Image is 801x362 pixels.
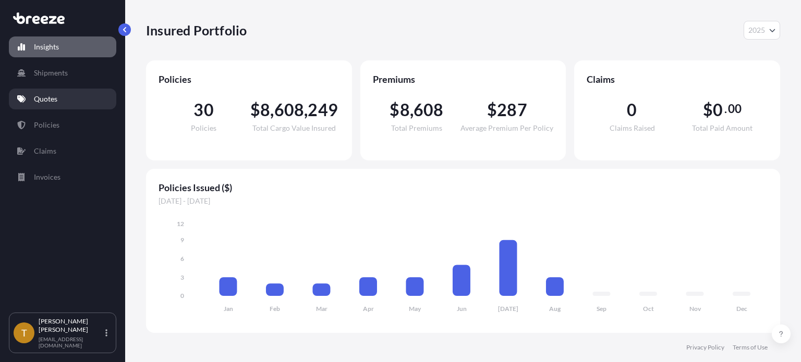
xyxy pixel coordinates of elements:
[414,102,444,118] span: 608
[498,305,518,313] tspan: [DATE]
[304,102,308,118] span: ,
[400,102,410,118] span: 8
[686,343,724,352] a: Privacy Policy
[34,172,60,182] p: Invoices
[409,305,421,313] tspan: May
[34,120,59,130] p: Policies
[390,102,399,118] span: $
[180,273,184,281] tspan: 3
[252,124,336,132] span: Total Cargo Value Insured
[177,220,184,228] tspan: 12
[497,102,527,118] span: 287
[627,102,637,118] span: 0
[457,305,467,313] tspan: Jun
[9,36,116,57] a: Insights
[713,102,723,118] span: 0
[597,305,606,313] tspan: Sep
[146,22,247,39] p: Insured Portfolio
[724,105,727,113] span: .
[308,102,338,118] span: 249
[34,146,56,156] p: Claims
[736,305,747,313] tspan: Dec
[748,25,765,35] span: 2025
[410,102,414,118] span: ,
[9,141,116,161] a: Claims
[703,102,713,118] span: $
[9,63,116,83] a: Shipments
[373,73,554,85] span: Premiums
[21,328,27,338] span: T
[159,196,768,206] span: [DATE] - [DATE]
[34,42,59,52] p: Insights
[460,124,553,132] span: Average Premium Per Policy
[689,305,701,313] tspan: Nov
[692,124,753,132] span: Total Paid Amount
[250,102,260,118] span: $
[159,73,339,85] span: Policies
[180,255,184,263] tspan: 6
[744,21,780,40] button: Year Selector
[274,102,305,118] span: 608
[9,115,116,135] a: Policies
[191,124,216,132] span: Policies
[180,236,184,244] tspan: 9
[180,292,184,299] tspan: 0
[270,102,274,118] span: ,
[39,336,103,348] p: [EMAIL_ADDRESS][DOMAIN_NAME]
[9,89,116,109] a: Quotes
[224,305,233,313] tspan: Jan
[260,102,270,118] span: 8
[9,167,116,188] a: Invoices
[643,305,654,313] tspan: Oct
[39,317,103,334] p: [PERSON_NAME] [PERSON_NAME]
[587,73,768,85] span: Claims
[610,124,655,132] span: Claims Raised
[34,68,68,78] p: Shipments
[159,181,768,194] span: Policies Issued ($)
[193,102,213,118] span: 30
[733,343,768,352] a: Terms of Use
[363,305,374,313] tspan: Apr
[487,102,497,118] span: $
[34,94,57,104] p: Quotes
[549,305,561,313] tspan: Aug
[316,305,327,313] tspan: Mar
[270,305,280,313] tspan: Feb
[391,124,442,132] span: Total Premiums
[728,105,742,113] span: 00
